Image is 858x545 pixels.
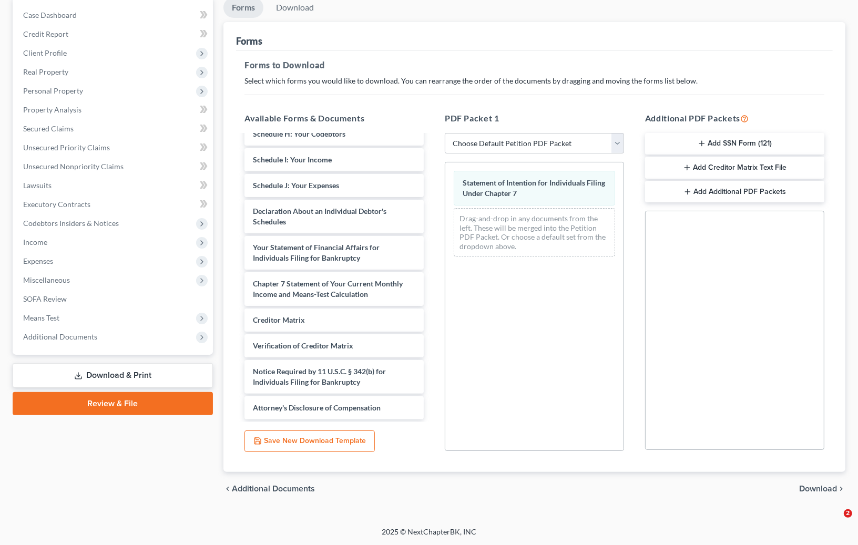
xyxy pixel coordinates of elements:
[253,341,353,350] span: Verification of Creditor Matrix
[844,509,852,518] span: 2
[23,124,74,133] span: Secured Claims
[23,86,83,95] span: Personal Property
[253,181,339,190] span: Schedule J: Your Expenses
[244,112,424,125] h5: Available Forms & Documents
[23,181,52,190] span: Lawsuits
[244,59,824,71] h5: Forms to Download
[23,105,81,114] span: Property Analysis
[244,430,375,453] button: Save New Download Template
[232,485,315,493] span: Additional Documents
[13,392,213,415] a: Review & File
[463,178,605,198] span: Statement of Intention for Individuals Filing Under Chapter 7
[13,363,213,388] a: Download & Print
[15,290,213,309] a: SOFA Review
[15,195,213,214] a: Executory Contracts
[23,67,68,76] span: Real Property
[15,100,213,119] a: Property Analysis
[645,157,824,179] button: Add Creditor Matrix Text File
[253,315,305,324] span: Creditor Matrix
[23,275,70,284] span: Miscellaneous
[253,155,332,164] span: Schedule I: Your Income
[645,133,824,155] button: Add SSN Form (121)
[15,25,213,44] a: Credit Report
[223,485,232,493] i: chevron_left
[23,332,97,341] span: Additional Documents
[23,200,90,209] span: Executory Contracts
[253,367,386,386] span: Notice Required by 11 U.S.C. § 342(b) for Individuals Filing for Bankruptcy
[236,35,262,47] div: Forms
[23,29,68,38] span: Credit Report
[223,485,315,493] a: chevron_left Additional Documents
[23,294,67,303] span: SOFA Review
[23,219,119,228] span: Codebtors Insiders & Notices
[454,208,615,256] div: Drag-and-drop in any documents from the left. These will be merged into the Petition PDF Packet. ...
[23,162,124,171] span: Unsecured Nonpriority Claims
[253,243,380,262] span: Your Statement of Financial Affairs for Individuals Filing for Bankruptcy
[23,313,59,322] span: Means Test
[23,143,110,152] span: Unsecured Priority Claims
[15,138,213,157] a: Unsecured Priority Claims
[645,112,824,125] h5: Additional PDF Packets
[23,256,53,265] span: Expenses
[15,157,213,176] a: Unsecured Nonpriority Claims
[822,509,847,534] iframe: Intercom live chat
[799,485,845,493] button: Download chevron_right
[253,403,381,412] span: Attorney's Disclosure of Compensation
[15,119,213,138] a: Secured Claims
[253,129,345,138] span: Schedule H: Your Codebtors
[244,76,824,86] p: Select which forms you would like to download. You can rearrange the order of the documents by dr...
[23,11,77,19] span: Case Dashboard
[23,238,47,246] span: Income
[645,181,824,203] button: Add Additional PDF Packets
[15,176,213,195] a: Lawsuits
[445,112,624,125] h5: PDF Packet 1
[253,207,386,226] span: Declaration About an Individual Debtor's Schedules
[15,6,213,25] a: Case Dashboard
[23,48,67,57] span: Client Profile
[837,485,845,493] i: chevron_right
[253,279,403,299] span: Chapter 7 Statement of Your Current Monthly Income and Means-Test Calculation
[799,485,837,493] span: Download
